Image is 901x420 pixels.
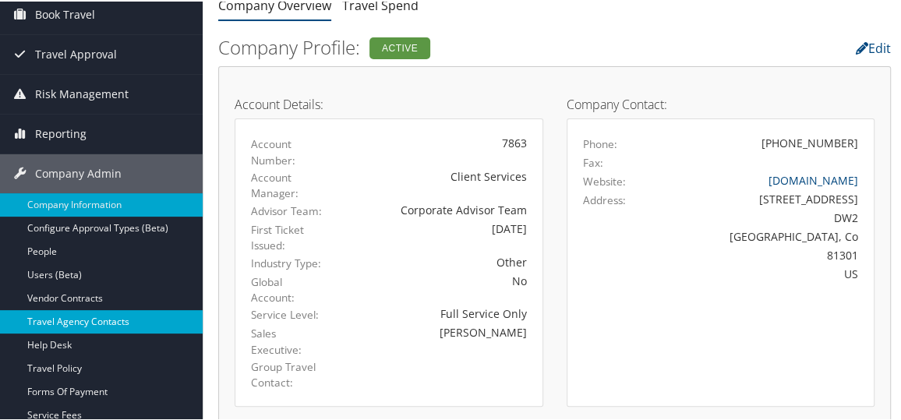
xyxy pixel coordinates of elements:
[251,221,327,252] label: First Ticket Issued:
[657,189,858,206] div: [STREET_ADDRESS]
[351,323,527,339] div: [PERSON_NAME]
[251,168,327,200] label: Account Manager:
[583,154,603,169] label: Fax:
[35,153,122,192] span: Company Admin
[251,254,327,270] label: Industry Type:
[567,97,875,109] h4: Company Contact:
[761,133,858,150] div: [PHONE_NUMBER]
[251,305,327,321] label: Service Level:
[351,304,527,320] div: Full Service Only
[35,34,117,72] span: Travel Approval
[251,358,327,390] label: Group Travel Contact:
[657,208,858,224] div: DW2
[583,191,626,206] label: Address:
[351,252,527,269] div: Other
[856,38,891,55] a: Edit
[251,273,327,305] label: Global Account:
[235,97,543,109] h4: Account Details:
[218,33,659,59] h2: Company Profile:
[251,202,327,217] label: Advisor Team:
[657,245,858,262] div: 81301
[35,113,87,152] span: Reporting
[351,200,527,217] div: Corporate Advisor Team
[583,135,617,150] label: Phone:
[35,73,129,112] span: Risk Management
[583,172,626,188] label: Website:
[768,171,858,186] a: [DOMAIN_NAME]
[657,264,858,281] div: US
[251,324,327,356] label: Sales Executive:
[657,227,858,243] div: [GEOGRAPHIC_DATA], Co
[351,219,527,235] div: [DATE]
[351,271,527,288] div: No
[369,36,430,58] div: Active
[351,133,527,150] div: 7863
[351,167,527,183] div: Client Services
[251,135,327,167] label: Account Number:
